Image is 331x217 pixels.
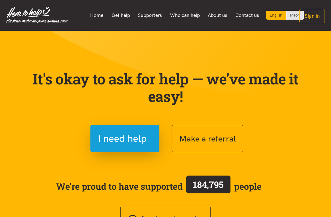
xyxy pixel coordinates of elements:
button: Sign in [299,9,325,23]
span: 184,795 [193,179,223,190]
span: I need help [98,131,147,146]
button: I need help [90,125,159,152]
span: We’re proud to have supported people [56,174,261,198]
a: Supporters [134,9,166,22]
a: Get help [107,9,134,22]
p: It's okay to ask for help — we've made it easy! [25,70,306,105]
div: Current language [266,11,286,20]
a: Switch to Te Reo Māori [286,11,304,20]
button: Make a referral [172,125,243,152]
a: Who can help [166,9,204,22]
a: Contact us [231,9,263,22]
div: Language toggle [266,11,304,20]
a: About us [204,9,231,22]
img: Home [6,7,68,24]
a: Home [86,9,108,22]
a: 184,795 [183,174,234,198]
